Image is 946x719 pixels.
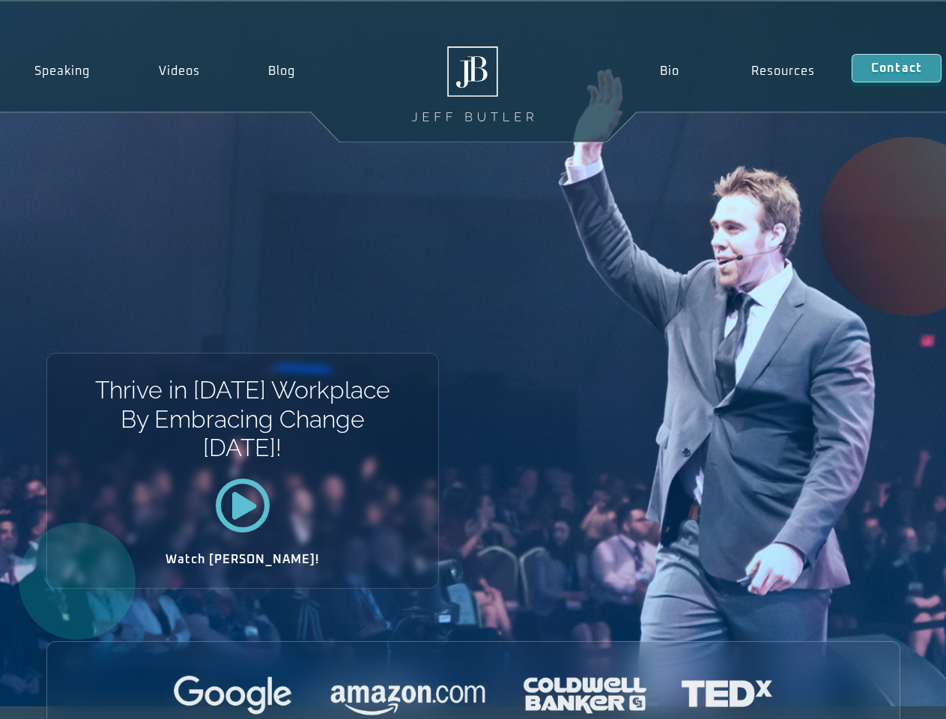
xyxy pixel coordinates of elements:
a: Bio [623,54,715,88]
a: Resources [715,54,852,88]
a: Blog [234,54,330,88]
nav: Menu [623,54,851,88]
h2: Watch [PERSON_NAME]! [100,553,386,565]
a: Contact [852,54,942,82]
a: Videos [124,54,234,88]
span: Contact [871,62,922,74]
h1: Thrive in [DATE] Workplace By Embracing Change [DATE]! [94,376,391,462]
